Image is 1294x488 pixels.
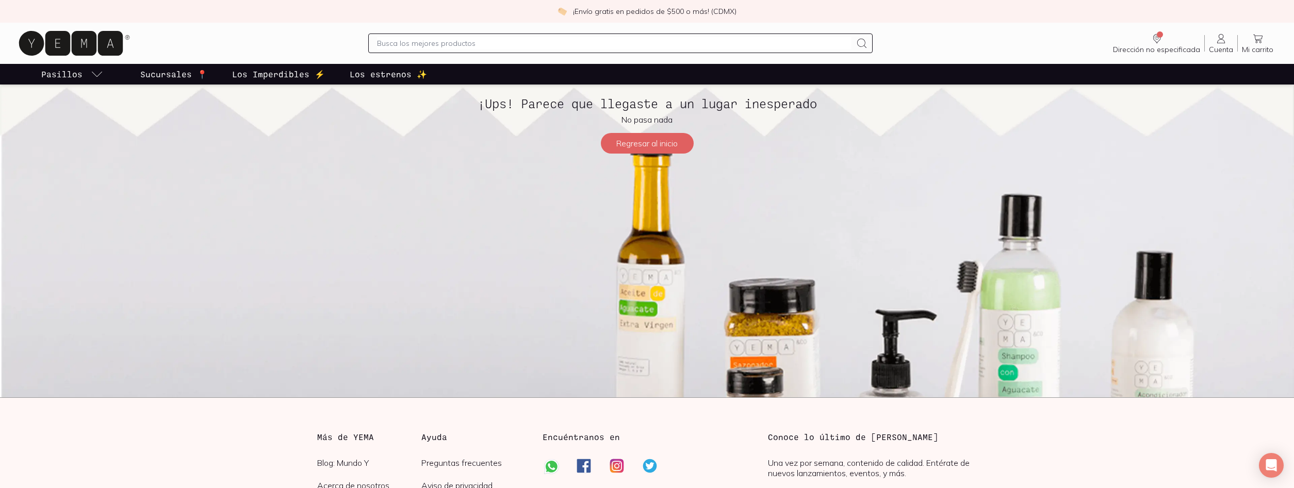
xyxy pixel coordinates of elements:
input: Busca los mejores productos [377,37,851,49]
span: Cuenta [1209,45,1233,54]
a: Los Imperdibles ⚡️ [230,64,327,85]
a: Dirección no especificada [1109,32,1204,54]
div: Open Intercom Messenger [1259,453,1284,478]
span: Mi carrito [1242,45,1273,54]
a: Preguntas frecuentes [421,458,526,468]
a: Sucursales 📍 [138,64,209,85]
p: Los Imperdibles ⚡️ [232,68,325,80]
p: Sucursales 📍 [140,68,207,80]
button: Regresar al inicio [601,133,694,154]
h3: Ayuda [421,431,526,443]
p: Pasillos [41,68,83,80]
a: Blog: Mundo Y [317,458,422,468]
h3: Encuéntranos en [543,431,620,443]
a: Mi carrito [1238,32,1277,54]
a: Cuenta [1205,32,1237,54]
h3: Más de YEMA [317,431,422,443]
a: Los estrenos ✨ [348,64,429,85]
a: pasillo-todos-link [39,64,105,85]
p: Una vez por semana, contenido de calidad. Entérate de nuevos lanzamientos, eventos, y más. [768,458,977,478]
span: Dirección no especificada [1113,45,1200,54]
p: ¡Envío gratis en pedidos de $500 o más! (CDMX) [573,6,736,16]
img: check [558,7,567,16]
h3: Conoce lo último de [PERSON_NAME] [768,431,977,443]
p: Los estrenos ✨ [350,68,427,80]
